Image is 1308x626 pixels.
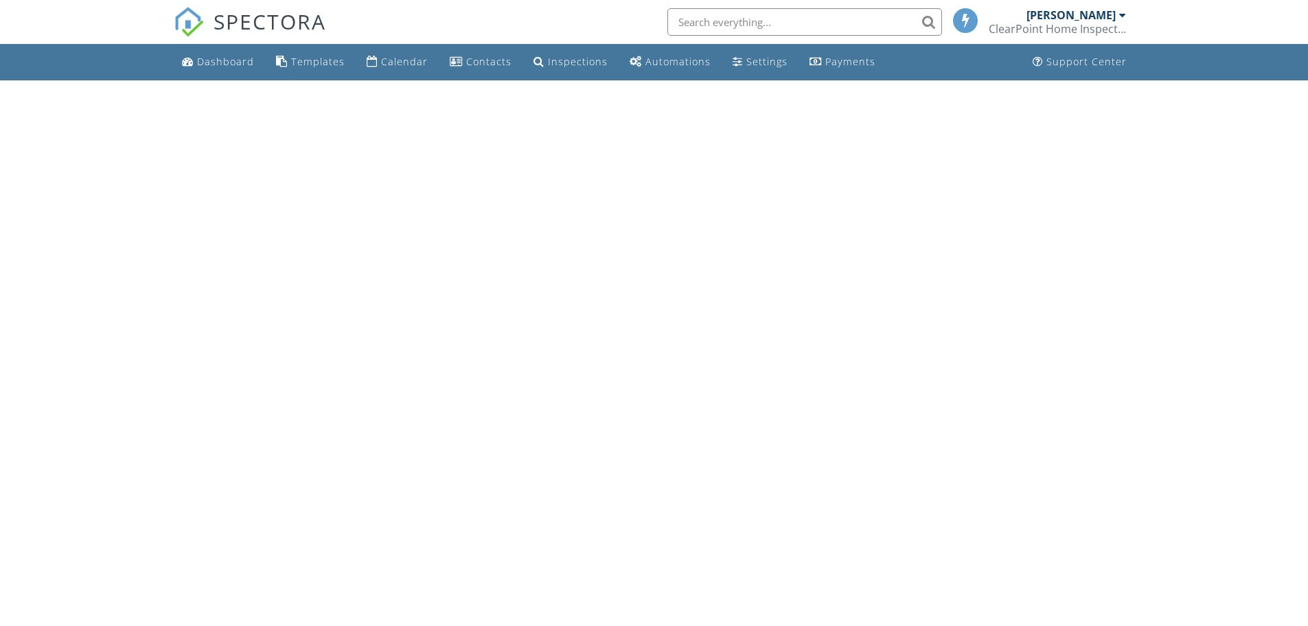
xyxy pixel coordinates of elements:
[444,49,517,75] a: Contacts
[214,7,326,36] span: SPECTORA
[174,19,326,47] a: SPECTORA
[727,49,793,75] a: Settings
[197,55,254,68] div: Dashboard
[466,55,512,68] div: Contacts
[291,55,345,68] div: Templates
[804,49,881,75] a: Payments
[176,49,260,75] a: Dashboard
[667,8,942,36] input: Search everything...
[548,55,608,68] div: Inspections
[361,49,433,75] a: Calendar
[645,55,711,68] div: Automations
[271,49,350,75] a: Templates
[174,7,204,37] img: The Best Home Inspection Software - Spectora
[381,55,428,68] div: Calendar
[1046,55,1127,68] div: Support Center
[1027,49,1132,75] a: Support Center
[624,49,716,75] a: Automations (Basic)
[825,55,875,68] div: Payments
[1026,8,1116,22] div: [PERSON_NAME]
[989,22,1126,36] div: ClearPoint Home Inspections PLLC
[528,49,613,75] a: Inspections
[746,55,788,68] div: Settings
